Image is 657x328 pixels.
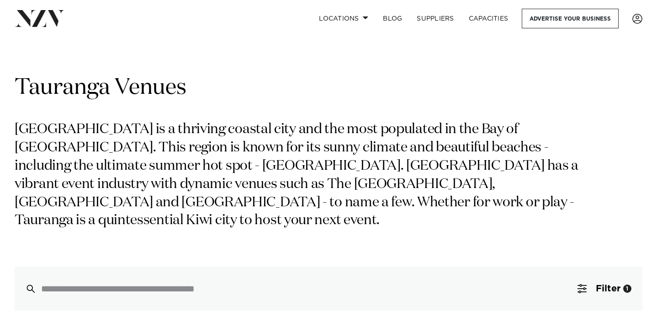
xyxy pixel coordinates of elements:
div: 1 [623,285,631,293]
img: nzv-logo.png [15,10,64,27]
a: Locations [312,9,376,28]
a: SUPPLIERS [409,9,461,28]
span: Filter [596,284,620,293]
a: BLOG [376,9,409,28]
h1: Tauranga Venues [15,74,642,102]
button: Filter1 [567,267,642,311]
a: Capacities [461,9,516,28]
p: [GEOGRAPHIC_DATA] is a thriving coastal city and the most populated in the Bay of [GEOGRAPHIC_DAT... [15,121,579,230]
a: Advertise your business [522,9,619,28]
